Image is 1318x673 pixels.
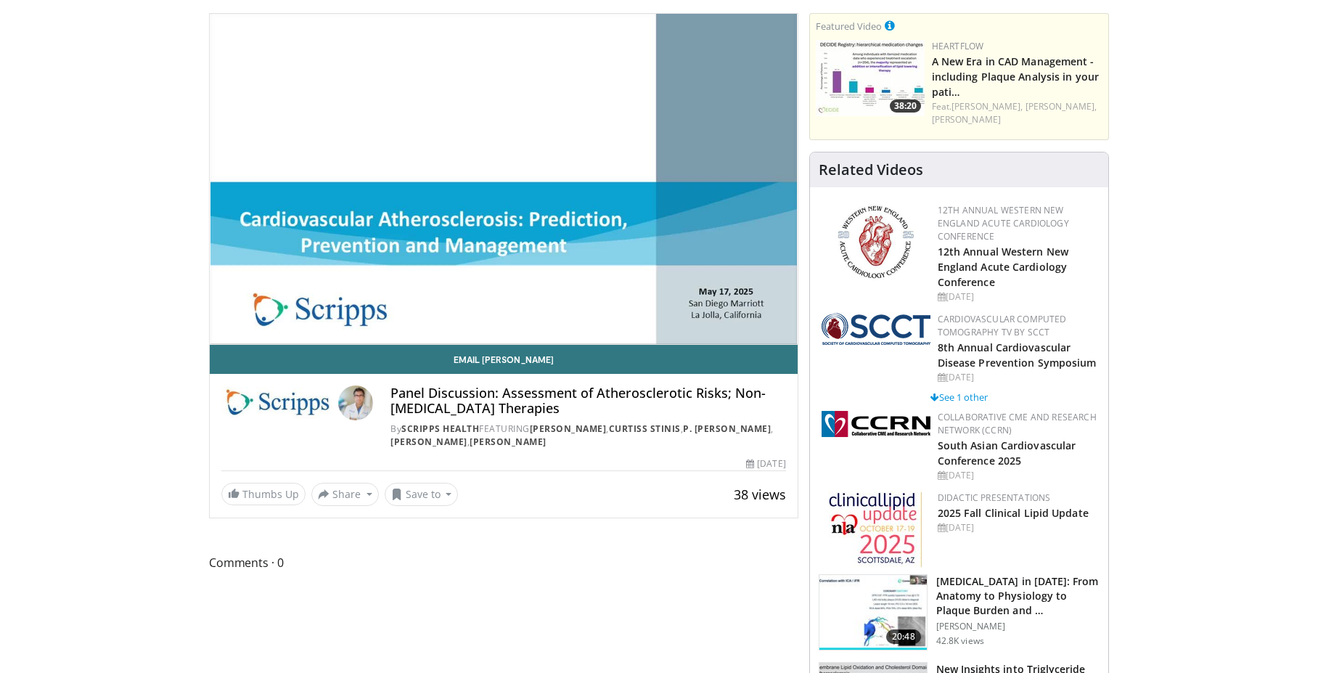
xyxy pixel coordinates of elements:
[938,371,1097,384] div: [DATE]
[221,386,332,420] img: Scripps Health
[221,483,306,505] a: Thumbs Up
[822,411,930,437] img: a04ee3ba-8487-4636-b0fb-5e8d268f3737.png.150x105_q85_autocrop_double_scale_upscale_version-0.2.png
[822,313,930,345] img: 51a70120-4f25-49cc-93a4-67582377e75f.png.150x105_q85_autocrop_double_scale_upscale_version-0.2.png
[816,40,925,116] a: 38:20
[938,290,1097,303] div: [DATE]
[932,100,1102,126] div: Feat.
[390,386,785,417] h4: Panel Discussion: Assessment of Atherosclerotic Risks; Non-[MEDICAL_DATA] Therapies
[936,635,984,647] p: 42.8K views
[936,621,1100,632] p: [PERSON_NAME]
[938,439,1076,468] a: South Asian Cardiovascular Conference 2025
[338,386,373,420] img: Avatar
[951,100,1023,113] a: [PERSON_NAME],
[932,54,1099,99] a: A New Era in CAD Management - including Plaque Analysis in your pati…
[829,492,922,568] img: d65bce67-f81a-47c5-b47d-7b8806b59ca8.jpg.150x105_q85_autocrop_double_scale_upscale_version-0.2.jpg
[734,486,786,503] span: 38 views
[609,423,681,435] a: Curtiss Stinis
[210,14,798,345] video-js: Video Player
[886,629,921,644] span: 20:48
[938,313,1067,338] a: Cardiovascular Computed Tomography TV by SCCT
[938,469,1097,482] div: [DATE]
[683,423,771,435] a: P. [PERSON_NAME]
[311,483,379,506] button: Share
[390,423,785,449] div: By FEATURING , , , ,
[210,345,798,374] a: Email [PERSON_NAME]
[401,423,479,435] a: Scripps Health
[209,553,798,572] span: Comments 0
[932,113,1001,126] a: [PERSON_NAME]
[819,574,1100,651] a: 20:48 [MEDICAL_DATA] in [DATE]: From Anatomy to Physiology to Plaque Burden and … [PERSON_NAME] 4...
[819,575,927,650] img: 823da73b-7a00-425d-bb7f-45c8b03b10c3.150x105_q85_crop-smart_upscale.jpg
[385,483,459,506] button: Save to
[938,506,1089,520] a: 2025 Fall Clinical Lipid Update
[530,423,607,435] a: [PERSON_NAME]
[938,204,1069,242] a: 12th Annual Western New England Acute Cardiology Conference
[930,391,988,404] a: See 1 other
[390,436,467,448] a: [PERSON_NAME]
[938,245,1068,289] a: 12th Annual Western New England Acute Cardiology Conference
[835,204,916,280] img: 0954f259-7907-4053-a817-32a96463ecc8.png.150x105_q85_autocrop_double_scale_upscale_version-0.2.png
[816,20,882,33] small: Featured Video
[890,99,921,113] span: 38:20
[938,492,1097,505] div: Didactic Presentations
[470,436,547,448] a: [PERSON_NAME]
[1026,100,1097,113] a: [PERSON_NAME],
[938,340,1097,370] a: 8th Annual Cardiovascular Disease Prevention Symposium
[746,457,785,470] div: [DATE]
[819,161,923,179] h4: Related Videos
[932,40,984,52] a: Heartflow
[938,411,1097,436] a: Collaborative CME and Research Network (CCRN)
[936,574,1100,618] h3: [MEDICAL_DATA] in [DATE]: From Anatomy to Physiology to Plaque Burden and …
[938,521,1097,534] div: [DATE]
[816,40,925,116] img: 738d0e2d-290f-4d89-8861-908fb8b721dc.150x105_q85_crop-smart_upscale.jpg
